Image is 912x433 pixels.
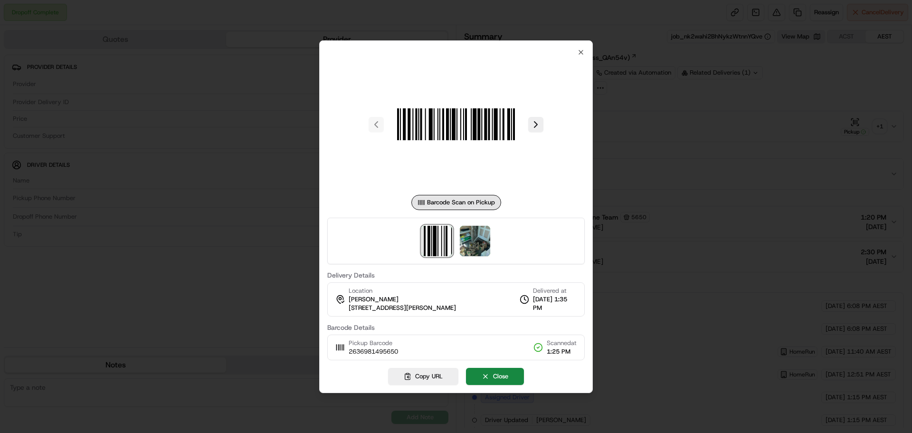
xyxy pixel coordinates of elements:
[327,324,585,331] label: Barcode Details
[388,368,458,385] button: Copy URL
[388,56,524,193] img: barcode_scan_on_pickup image
[533,287,577,295] span: Delivered at
[533,295,577,312] span: [DATE] 1:35 PM
[460,226,490,256] img: photo_proof_of_delivery image
[349,339,398,347] span: Pickup Barcode
[349,347,398,356] span: 2636981495650
[349,295,399,304] span: [PERSON_NAME]
[547,347,577,356] span: 1:25 PM
[547,339,577,347] span: Scanned at
[466,368,524,385] button: Close
[411,195,501,210] div: Barcode Scan on Pickup
[349,287,372,295] span: Location
[349,304,456,312] span: [STREET_ADDRESS][PERSON_NAME]
[327,272,585,279] label: Delivery Details
[422,226,452,256] img: barcode_scan_on_pickup image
